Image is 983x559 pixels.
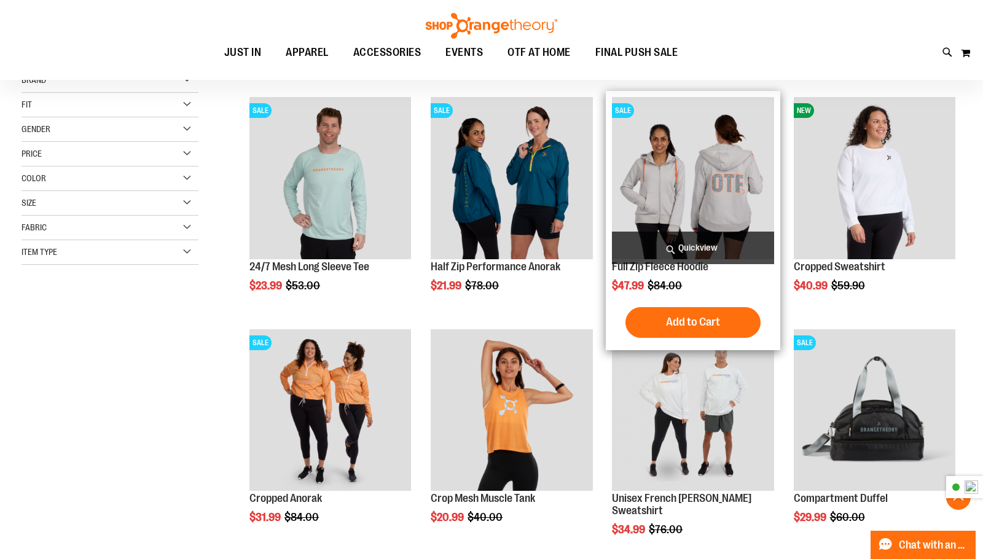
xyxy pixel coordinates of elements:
span: $31.99 [249,511,283,523]
a: Half Zip Performance Anorak [431,260,560,273]
span: $84.00 [648,279,684,292]
img: Main Image of 1457091 [612,97,773,259]
a: Crop Mesh Muscle Tank primary image [431,329,592,493]
div: product [788,323,961,555]
span: Size [22,198,36,208]
a: Cropped Anorak [249,492,322,504]
a: Compartment Duffel front SALE [794,329,955,493]
div: product [425,323,598,555]
span: $76.00 [649,523,684,536]
img: Crop Mesh Muscle Tank primary image [431,329,592,491]
span: JUST IN [224,39,262,66]
a: Main Image of 1457095SALE [249,97,411,260]
span: $40.99 [794,279,829,292]
a: Quickview [612,232,773,264]
span: $23.99 [249,279,284,292]
span: $84.00 [284,511,321,523]
span: Item Type [22,247,57,257]
img: Compartment Duffel front [794,329,955,491]
span: Add to Cart [666,315,720,329]
span: Chat with an Expert [899,539,968,551]
span: $59.90 [831,279,867,292]
div: product [243,91,417,322]
span: $53.00 [286,279,322,292]
div: product [606,91,780,350]
span: $34.99 [612,523,647,536]
span: $47.99 [612,279,646,292]
a: Unisex French Terry Crewneck Sweatshirt primary imageSALE [612,329,773,493]
img: Unisex French Terry Crewneck Sweatshirt primary image [612,329,773,491]
span: SALE [612,103,634,118]
span: NEW [794,103,814,118]
a: Main Image of 1457091SALE [612,97,773,260]
img: Shop Orangetheory [424,13,559,39]
span: Price [22,149,42,158]
a: Half Zip Performance AnorakSALE [431,97,592,260]
span: Brand [22,75,46,85]
button: Add to Cart [625,307,761,338]
span: SALE [794,335,816,350]
a: Crop Mesh Muscle Tank [431,492,535,504]
span: $78.00 [465,279,501,292]
span: FINAL PUSH SALE [595,39,678,66]
span: $29.99 [794,511,828,523]
img: Main Image of 1457095 [249,97,411,259]
span: Gender [22,124,50,134]
span: $21.99 [431,279,463,292]
span: SALE [249,335,272,350]
span: OTF AT HOME [507,39,571,66]
img: Front facing view of Cropped Sweatshirt [794,97,955,259]
div: product [788,91,961,322]
button: Chat with an Expert [871,531,976,559]
span: Fit [22,100,32,109]
img: Half Zip Performance Anorak [431,97,592,259]
span: Fabric [22,222,47,232]
span: EVENTS [445,39,483,66]
img: Cropped Anorak primary image [249,329,411,491]
span: APPAREL [286,39,329,66]
a: Full Zip Fleece Hoodie [612,260,708,273]
span: SALE [249,103,272,118]
a: Front facing view of Cropped SweatshirtNEW [794,97,955,260]
span: Color [22,173,46,183]
a: Cropped Anorak primary imageSALE [249,329,411,493]
span: $40.00 [468,511,504,523]
a: Compartment Duffel [794,492,888,504]
span: SALE [431,103,453,118]
div: product [425,91,598,322]
a: Unisex French [PERSON_NAME] Sweatshirt [612,492,751,517]
span: $60.00 [830,511,867,523]
span: $20.99 [431,511,466,523]
a: Cropped Sweatshirt [794,260,885,273]
span: ACCESSORIES [353,39,421,66]
div: product [243,323,417,555]
a: 24/7 Mesh Long Sleeve Tee [249,260,369,273]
